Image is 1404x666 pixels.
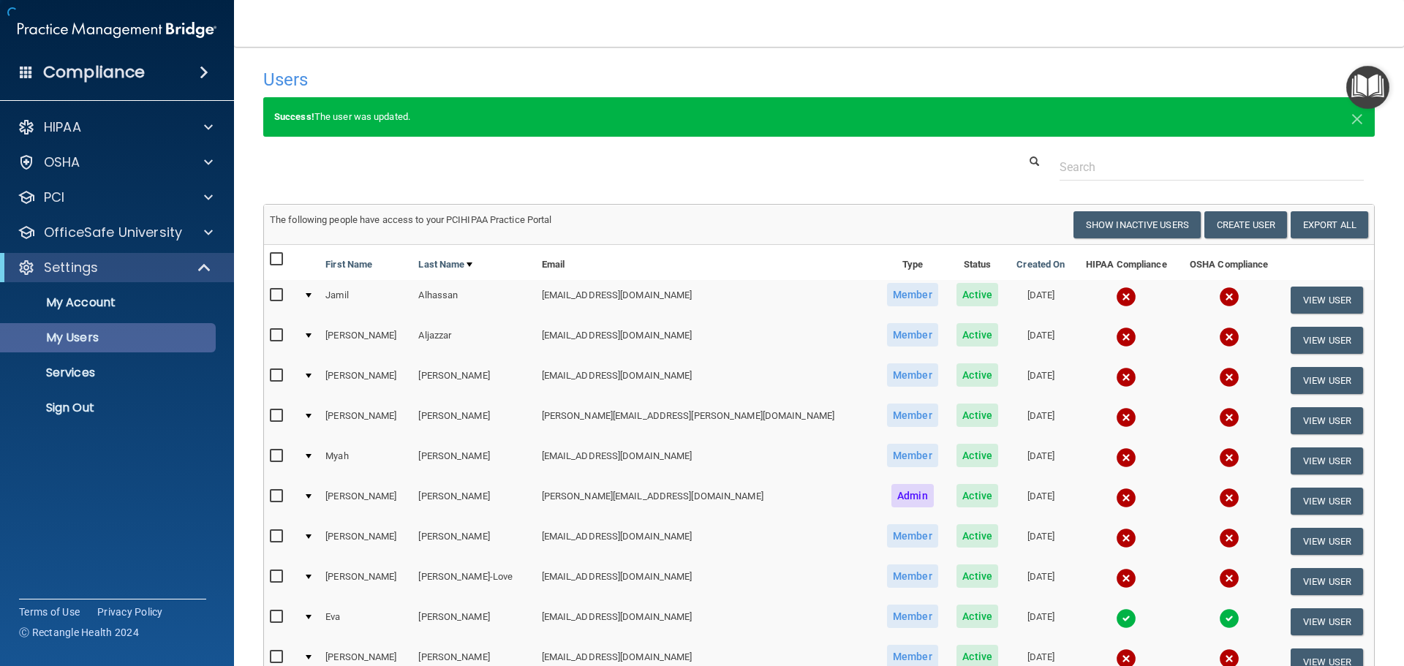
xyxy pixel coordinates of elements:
[1116,488,1136,508] img: cross.ca9f0e7f.svg
[1073,211,1201,238] button: Show Inactive Users
[1007,481,1074,521] td: [DATE]
[10,330,209,345] p: My Users
[536,245,877,280] th: Email
[536,441,877,481] td: [EMAIL_ADDRESS][DOMAIN_NAME]
[412,360,535,401] td: [PERSON_NAME]
[1007,360,1074,401] td: [DATE]
[887,444,938,467] span: Member
[412,280,535,320] td: Alhassan
[1007,320,1074,360] td: [DATE]
[1346,66,1389,109] button: Open Resource Center
[19,605,80,619] a: Terms of Use
[1291,407,1363,434] button: View User
[536,481,877,521] td: [PERSON_NAME][EMAIL_ADDRESS][DOMAIN_NAME]
[1219,407,1239,428] img: cross.ca9f0e7f.svg
[956,444,998,467] span: Active
[18,118,213,136] a: HIPAA
[320,441,412,481] td: Myah
[1219,528,1239,548] img: cross.ca9f0e7f.svg
[887,524,938,548] span: Member
[320,521,412,561] td: [PERSON_NAME]
[887,404,938,427] span: Member
[44,189,64,206] p: PCI
[536,401,877,441] td: [PERSON_NAME][EMAIL_ADDRESS][PERSON_NAME][DOMAIN_NAME]
[1007,602,1074,642] td: [DATE]
[18,15,216,45] img: PMB logo
[412,401,535,441] td: [PERSON_NAME]
[1116,287,1136,307] img: cross.ca9f0e7f.svg
[887,605,938,628] span: Member
[412,521,535,561] td: [PERSON_NAME]
[263,97,1375,137] div: The user was updated.
[1291,528,1363,555] button: View User
[948,245,1007,280] th: Status
[887,323,938,347] span: Member
[320,561,412,602] td: [PERSON_NAME]
[1116,327,1136,347] img: cross.ca9f0e7f.svg
[320,602,412,642] td: Eva
[1219,327,1239,347] img: cross.ca9f0e7f.svg
[10,366,209,380] p: Services
[270,214,552,225] span: The following people have access to your PCIHIPAA Practice Portal
[1219,447,1239,468] img: cross.ca9f0e7f.svg
[412,602,535,642] td: [PERSON_NAME]
[1116,447,1136,468] img: cross.ca9f0e7f.svg
[956,323,998,347] span: Active
[1291,367,1363,394] button: View User
[1204,211,1287,238] button: Create User
[956,524,998,548] span: Active
[1007,401,1074,441] td: [DATE]
[1351,108,1364,126] button: Close
[325,256,372,273] a: First Name
[10,295,209,310] p: My Account
[412,441,535,481] td: [PERSON_NAME]
[18,189,213,206] a: PCI
[1116,407,1136,428] img: cross.ca9f0e7f.svg
[44,224,182,241] p: OfficeSafe University
[44,259,98,276] p: Settings
[887,283,938,306] span: Member
[1178,245,1280,280] th: OSHA Compliance
[1007,280,1074,320] td: [DATE]
[44,118,81,136] p: HIPAA
[1116,608,1136,629] img: tick.e7d51cea.svg
[97,605,163,619] a: Privacy Policy
[263,70,902,89] h4: Users
[956,283,998,306] span: Active
[320,360,412,401] td: [PERSON_NAME]
[1291,287,1363,314] button: View User
[320,320,412,360] td: [PERSON_NAME]
[1219,287,1239,307] img: cross.ca9f0e7f.svg
[1351,102,1364,132] span: ×
[877,245,948,280] th: Type
[44,154,80,171] p: OSHA
[1291,211,1368,238] a: Export All
[1291,608,1363,635] button: View User
[1007,521,1074,561] td: [DATE]
[1116,528,1136,548] img: cross.ca9f0e7f.svg
[956,363,998,387] span: Active
[18,154,213,171] a: OSHA
[320,280,412,320] td: Jamil
[412,320,535,360] td: Aljazzar
[1291,488,1363,515] button: View User
[320,401,412,441] td: [PERSON_NAME]
[1151,562,1386,621] iframe: Drift Widget Chat Controller
[418,256,472,273] a: Last Name
[956,404,998,427] span: Active
[887,564,938,588] span: Member
[956,564,998,588] span: Active
[956,605,998,628] span: Active
[1016,256,1065,273] a: Created On
[1219,488,1239,508] img: cross.ca9f0e7f.svg
[536,280,877,320] td: [EMAIL_ADDRESS][DOMAIN_NAME]
[10,401,209,415] p: Sign Out
[891,484,934,507] span: Admin
[18,259,212,276] a: Settings
[1116,568,1136,589] img: cross.ca9f0e7f.svg
[43,62,145,83] h4: Compliance
[536,521,877,561] td: [EMAIL_ADDRESS][DOMAIN_NAME]
[18,224,213,241] a: OfficeSafe University
[1291,327,1363,354] button: View User
[887,363,938,387] span: Member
